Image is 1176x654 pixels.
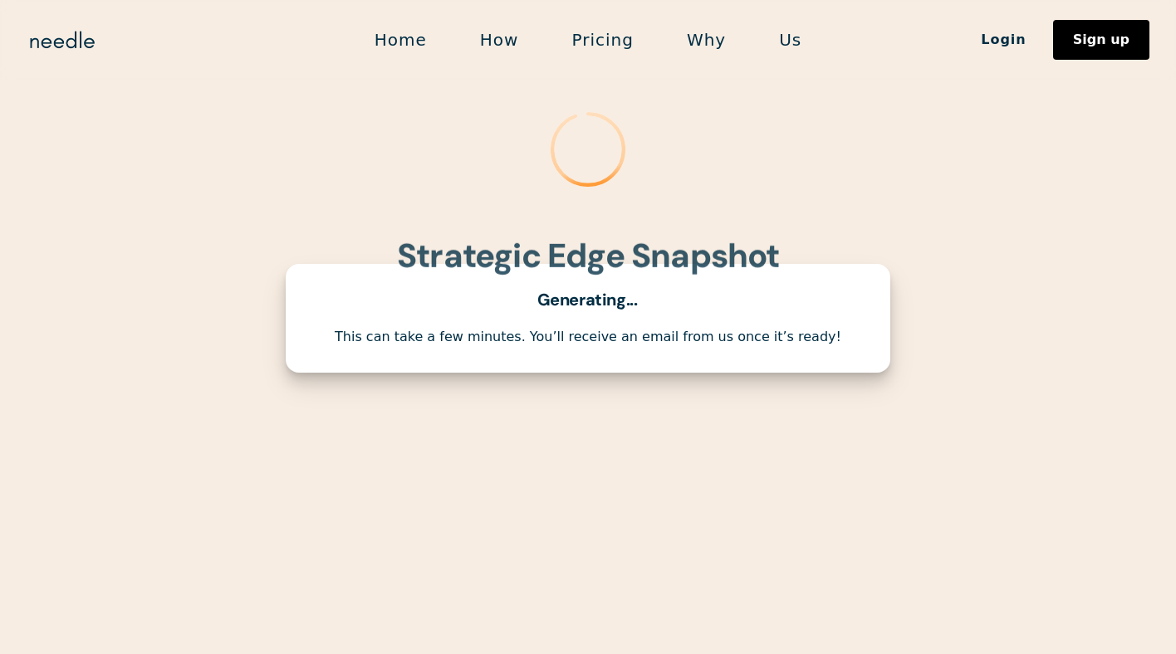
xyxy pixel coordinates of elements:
[752,22,828,57] a: Us
[537,290,639,309] div: Generating...
[453,22,546,57] a: How
[954,26,1053,54] a: Login
[1073,33,1129,46] div: Sign up
[348,22,453,57] a: Home
[545,22,659,57] a: Pricing
[1053,20,1149,60] a: Sign up
[397,234,780,277] strong: Strategic Edge Snapshot
[660,22,752,57] a: Why
[306,329,870,346] div: This can take a few minutes. You’ll receive an email from us once it’s ready!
